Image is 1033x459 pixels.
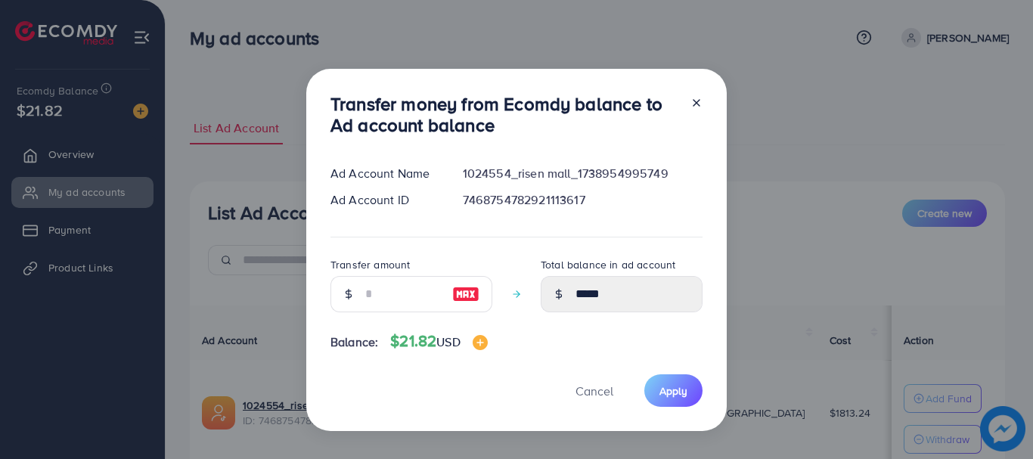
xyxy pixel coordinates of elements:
[390,332,487,351] h4: $21.82
[659,383,687,399] span: Apply
[452,285,479,303] img: image
[318,191,451,209] div: Ad Account ID
[575,383,613,399] span: Cancel
[330,257,410,272] label: Transfer amount
[473,335,488,350] img: image
[330,93,678,137] h3: Transfer money from Ecomdy balance to Ad account balance
[451,165,715,182] div: 1024554_risen mall_1738954995749
[436,333,460,350] span: USD
[541,257,675,272] label: Total balance in ad account
[330,333,378,351] span: Balance:
[557,374,632,407] button: Cancel
[318,165,451,182] div: Ad Account Name
[451,191,715,209] div: 7468754782921113617
[644,374,703,407] button: Apply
